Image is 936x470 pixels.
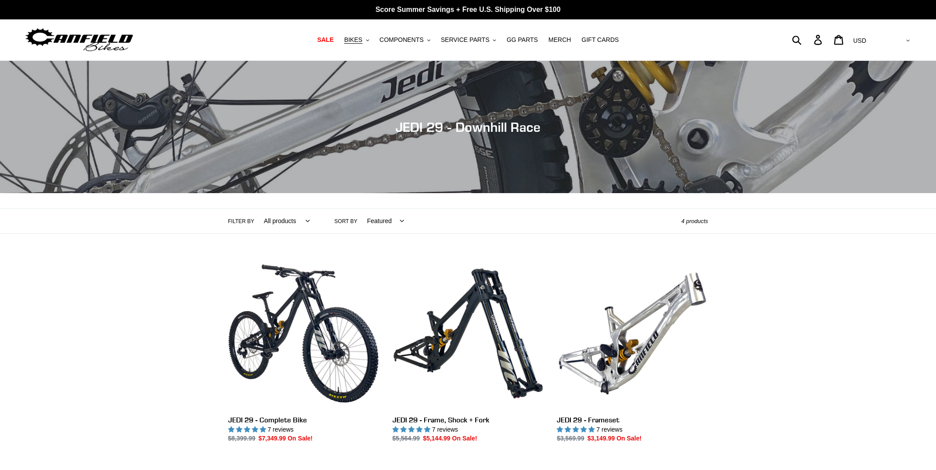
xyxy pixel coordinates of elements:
[681,218,708,224] span: 4 products
[577,34,623,46] a: GIFT CARDS
[797,30,819,49] input: Search
[502,34,542,46] a: GG PARTS
[344,36,362,44] span: BIKES
[334,217,357,225] label: Sort by
[581,36,619,44] span: GIFT CARDS
[548,36,571,44] span: MERCH
[380,36,424,44] span: COMPONENTS
[24,26,134,54] img: Canfield Bikes
[396,119,540,135] span: JEDI 29 - Downhill Race
[544,34,575,46] a: MERCH
[340,34,373,46] button: BIKES
[441,36,489,44] span: SERVICE PARTS
[313,34,338,46] a: SALE
[437,34,500,46] button: SERVICE PARTS
[375,34,435,46] button: COMPONENTS
[317,36,333,44] span: SALE
[507,36,538,44] span: GG PARTS
[228,217,255,225] label: Filter by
